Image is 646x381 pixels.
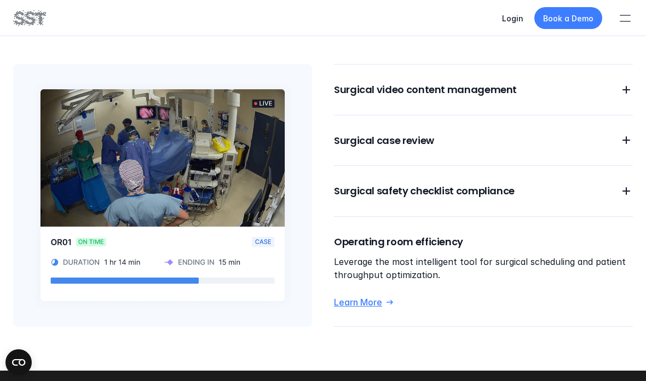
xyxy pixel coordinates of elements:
[334,234,633,248] h6: Operating room efficiency
[334,133,607,147] h6: Surgical case review
[502,14,523,23] a: Login
[543,13,593,24] p: Book a Demo
[534,7,602,29] a: Book a Demo
[13,64,312,327] img: Image of a surgery taking place
[13,9,46,27] img: SST logo
[334,255,633,281] p: Leverage the most intelligent tool for surgical scheduling and patient throughput optimization.
[334,297,633,308] a: Learn More
[334,297,382,308] p: Learn More
[334,184,607,198] h6: Surgical safety checklist compliance
[5,349,32,376] button: Open CMP widget
[334,83,607,96] h6: Surgical video content management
